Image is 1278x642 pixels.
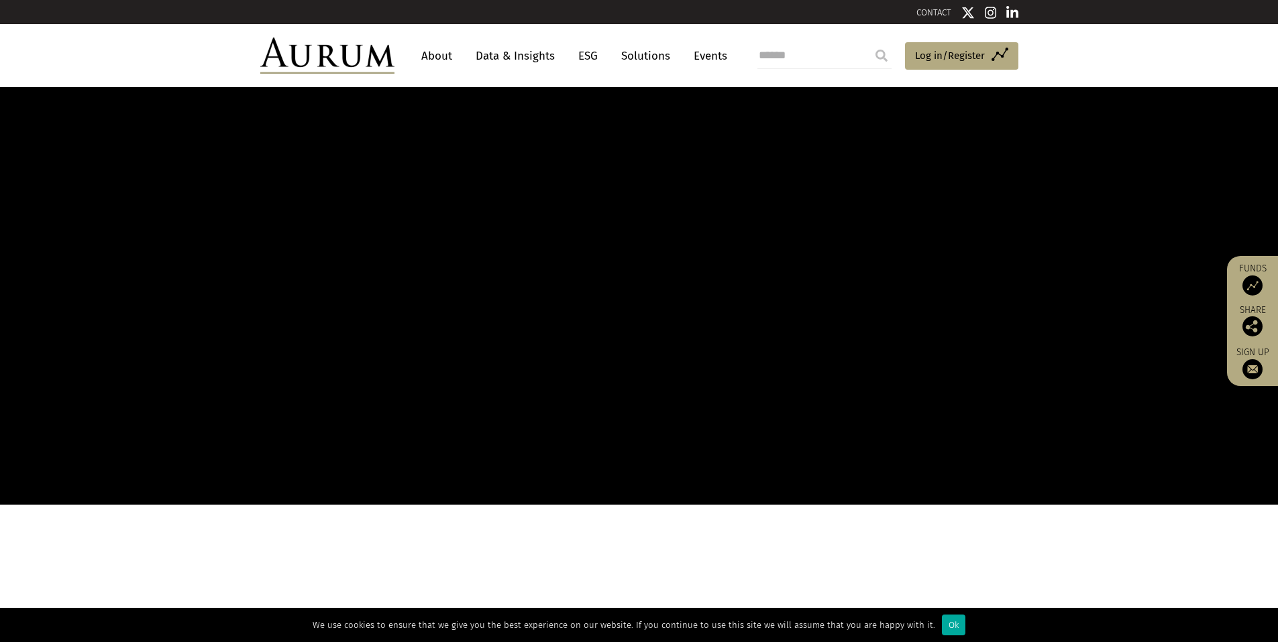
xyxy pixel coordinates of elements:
div: Share [1234,306,1271,336]
a: About [415,44,459,68]
a: Funds [1234,263,1271,296]
div: Ok [942,615,965,635]
a: Sign up [1234,346,1271,379]
a: CONTACT [916,7,951,17]
img: Instagram icon [985,6,997,19]
img: Twitter icon [961,6,975,19]
a: Log in/Register [905,42,1018,70]
img: Aurum [260,38,394,74]
img: Access Funds [1242,275,1263,296]
img: Share this post [1242,316,1263,336]
span: Log in/Register [915,48,985,64]
a: Data & Insights [469,44,562,68]
img: Linkedin icon [1006,6,1018,19]
a: ESG [572,44,604,68]
a: Solutions [615,44,677,68]
img: Sign up to our newsletter [1242,359,1263,379]
a: Events [687,44,727,68]
input: Submit [868,42,895,69]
